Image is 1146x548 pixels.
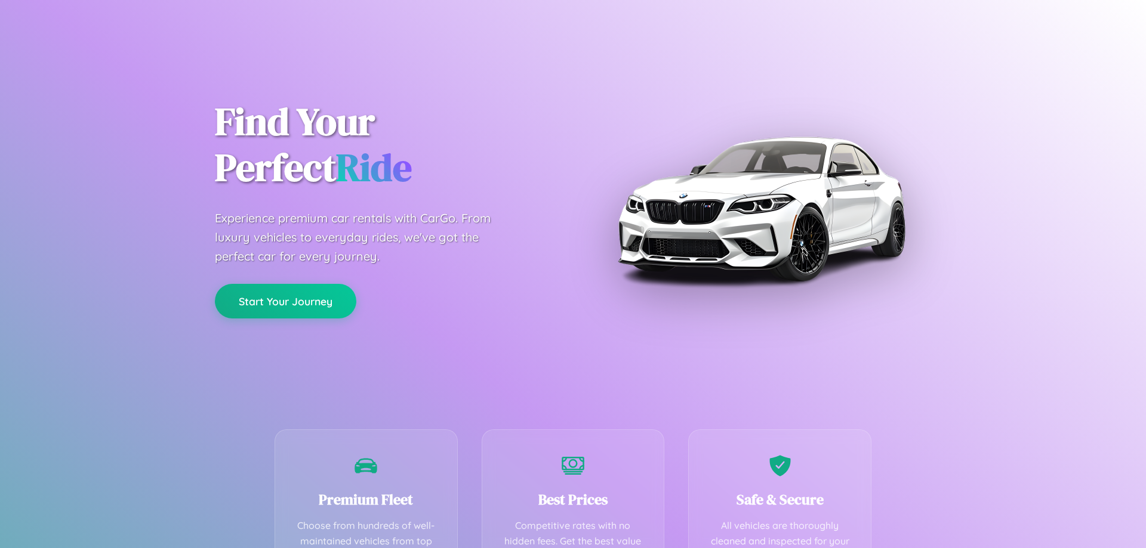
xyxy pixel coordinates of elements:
[336,141,412,193] span: Ride
[215,99,555,191] h1: Find Your Perfect
[707,490,853,509] h3: Safe & Secure
[500,490,646,509] h3: Best Prices
[293,490,439,509] h3: Premium Fleet
[612,60,910,358] img: Premium BMW car rental vehicle
[215,209,513,266] p: Experience premium car rentals with CarGo. From luxury vehicles to everyday rides, we've got the ...
[215,284,356,318] button: Start Your Journey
